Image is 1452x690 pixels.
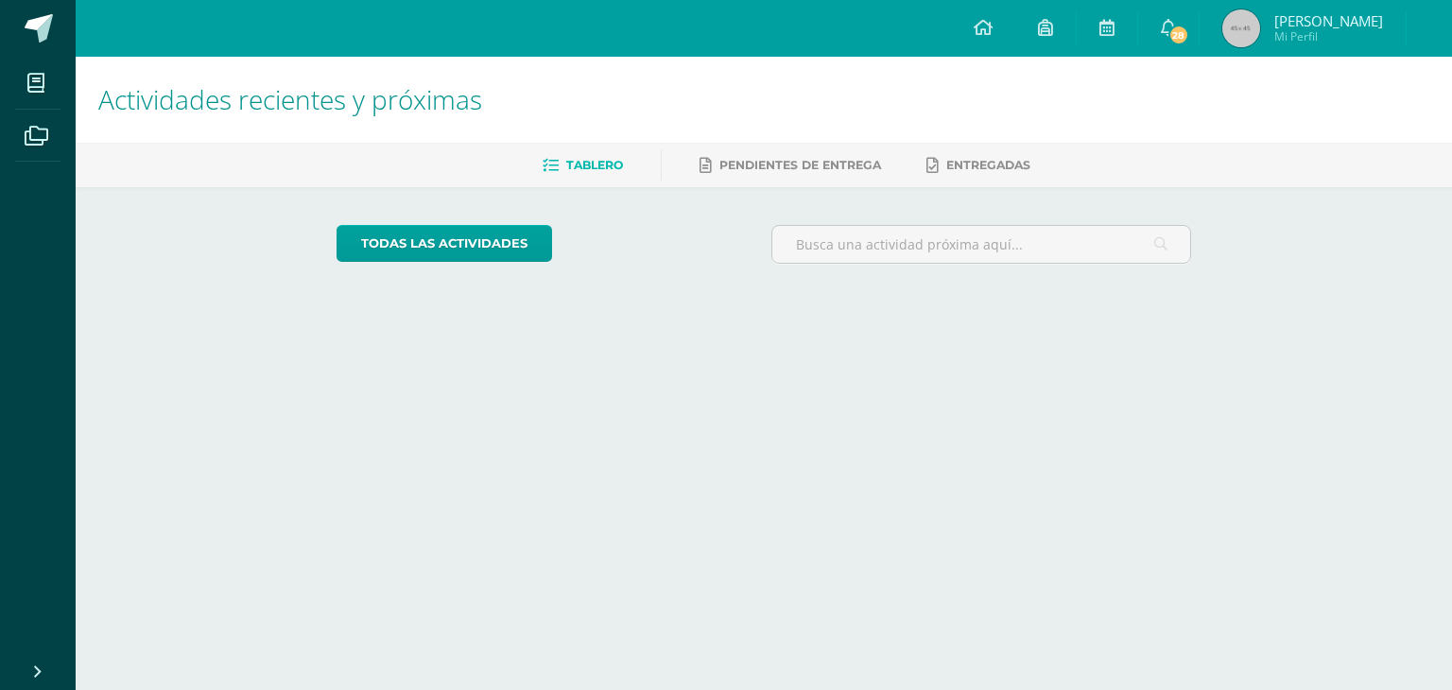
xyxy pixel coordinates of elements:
[719,158,881,172] span: Pendientes de entrega
[926,150,1030,181] a: Entregadas
[337,225,552,262] a: todas las Actividades
[543,150,623,181] a: Tablero
[566,158,623,172] span: Tablero
[1168,25,1189,45] span: 28
[98,81,482,117] span: Actividades recientes y próximas
[946,158,1030,172] span: Entregadas
[700,150,881,181] a: Pendientes de entrega
[1222,9,1260,47] img: 45x45
[772,226,1191,263] input: Busca una actividad próxima aquí...
[1274,11,1383,30] span: [PERSON_NAME]
[1274,28,1383,44] span: Mi Perfil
